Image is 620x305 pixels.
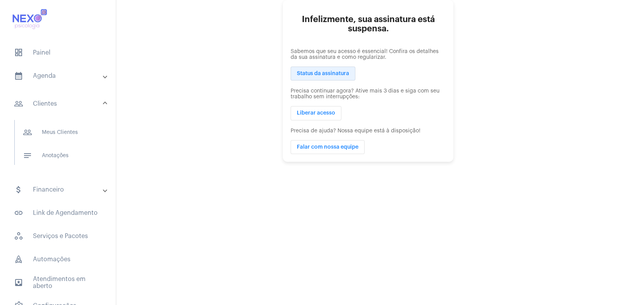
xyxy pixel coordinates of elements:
span: sidenav icon [14,48,23,57]
button: Falar com nossa equipe [291,140,365,154]
button: Status da assinatura [291,67,355,81]
mat-icon: sidenav icon [23,151,32,160]
span: Falar com nossa equipe [297,144,358,150]
mat-panel-title: Agenda [14,71,103,81]
mat-expansion-panel-header: sidenav iconClientes [5,91,116,116]
span: Anotações [17,146,98,165]
span: Liberar acesso [297,111,335,116]
mat-expansion-panel-header: sidenav iconFinanceiro [5,180,116,199]
mat-icon: sidenav icon [14,185,23,194]
mat-panel-title: Financeiro [14,185,103,194]
div: sidenav iconClientes [5,116,116,176]
span: sidenav icon [14,231,23,241]
span: sidenav icon [14,255,23,264]
span: Link de Agendamento [8,204,108,222]
span: Meus Clientes [17,123,98,142]
p: Sabemos que seu acesso é essencial! Confira os detalhes da sua assinatura e como regularizar. [291,49,446,60]
span: Serviços e Pacotes [8,227,108,245]
button: Liberar acesso [291,106,341,120]
mat-icon: sidenav icon [14,208,23,218]
mat-icon: sidenav icon [14,278,23,287]
p: Precisa continuar agora? Ative mais 3 dias e siga com seu trabalho sem interrupções: [291,88,446,100]
span: Atendimentos em aberto [8,273,108,292]
mat-expansion-panel-header: sidenav iconAgenda [5,67,116,85]
img: 616cf56f-bdc5-9e2e-9429-236ee6dd82e0.jpg [6,4,52,35]
mat-icon: sidenav icon [14,99,23,108]
mat-icon: sidenav icon [23,128,32,137]
mat-icon: sidenav icon [14,71,23,81]
span: Status da assinatura [297,71,349,76]
mat-panel-title: Clientes [14,99,103,108]
span: Automações [8,250,108,269]
p: Precisa de ajuda? Nossa equipe está à disposição! [291,128,446,134]
h2: Infelizmente, sua assinatura está suspensa. [291,15,446,33]
span: Painel [8,43,108,62]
